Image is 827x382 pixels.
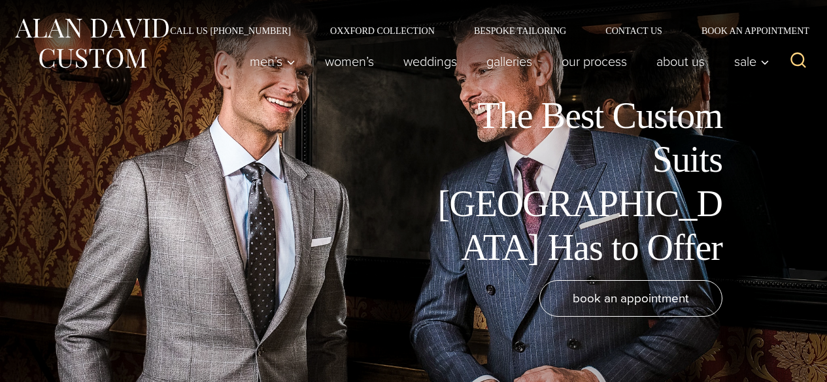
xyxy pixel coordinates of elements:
span: Sale [734,55,769,68]
a: Oxxford Collection [311,26,454,35]
a: Galleries [472,48,547,74]
span: book an appointment [573,289,689,308]
a: Contact Us [586,26,682,35]
a: book an appointment [539,280,722,317]
a: Book an Appointment [682,26,814,35]
nav: Primary Navigation [235,48,777,74]
h1: The Best Custom Suits [GEOGRAPHIC_DATA] Has to Offer [428,94,722,270]
nav: Secondary Navigation [150,26,814,35]
span: Men’s [250,55,295,68]
a: Women’s [311,48,389,74]
a: About Us [642,48,720,74]
a: Our Process [547,48,642,74]
a: weddings [389,48,472,74]
button: View Search Form [783,46,814,77]
img: Alan David Custom [13,14,170,72]
a: Bespoke Tailoring [454,26,586,35]
a: Call Us [PHONE_NUMBER] [150,26,311,35]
